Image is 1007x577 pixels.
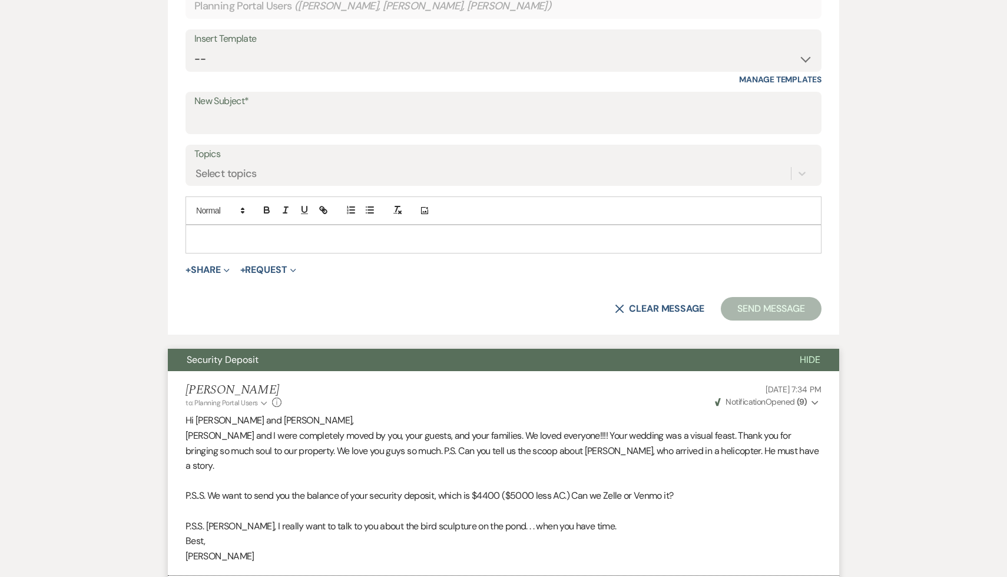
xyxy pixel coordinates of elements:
[615,304,704,313] button: Clear message
[194,93,813,110] label: New Subject*
[721,297,821,321] button: Send Message
[185,383,281,398] h5: [PERSON_NAME]
[194,146,813,163] label: Topics
[715,396,807,407] span: Opened
[187,353,259,366] span: Security Deposit
[240,265,246,275] span: +
[185,519,821,534] p: P.S.S. [PERSON_NAME], I really want to talk to you about the bird sculpture on the pond. . . when...
[185,488,821,503] p: P.S..S. We want to send you the balance of your security deposit, which is $4400 ($5000 less AC.)...
[185,398,269,408] button: to: Planning Portal Users
[739,74,821,85] a: Manage Templates
[196,166,257,182] div: Select topics
[185,533,821,549] p: Best,
[168,349,781,371] button: Security Deposit
[185,265,191,275] span: +
[194,31,813,48] div: Insert Template
[781,349,839,371] button: Hide
[713,396,821,408] button: NotificationOpened (9)
[240,265,296,275] button: Request
[726,396,765,407] span: Notification
[185,549,821,564] p: [PERSON_NAME]
[766,384,821,395] span: [DATE] 7:34 PM
[185,428,821,473] p: [PERSON_NAME] and I were completely moved by you, your guests, and your families. We loved everyo...
[185,413,821,428] p: Hi [PERSON_NAME] and [PERSON_NAME],
[185,265,230,275] button: Share
[797,396,807,407] strong: ( 9 )
[800,353,820,366] span: Hide
[185,398,258,408] span: to: Planning Portal Users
